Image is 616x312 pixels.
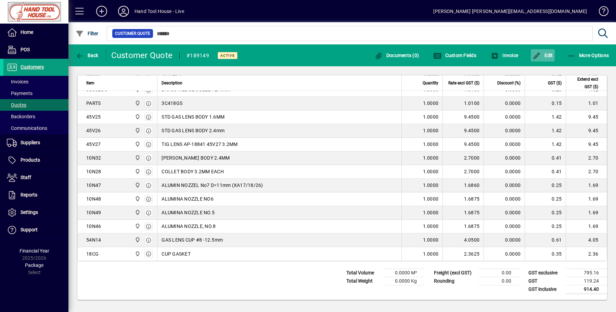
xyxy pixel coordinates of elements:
td: 1.42 [525,124,566,138]
span: ALUMINA NOZZLE NO.5 [162,209,215,216]
div: 1.6875 [447,209,479,216]
span: ALUMINA NOZZLE, NO.8 [162,223,216,230]
span: Reports [21,192,37,198]
span: Staff [21,175,31,180]
span: Frankton [133,99,141,107]
td: Total Weight [343,277,384,285]
td: 1.69 [566,192,607,206]
td: 2.36 [566,247,607,261]
td: 9.45 [566,110,607,124]
span: Suppliers [21,140,40,145]
div: Hand Tool House - Live [134,6,184,17]
td: 795.16 [566,269,607,277]
span: Filter [76,31,99,36]
button: Edit [531,49,555,62]
a: Invoices [3,76,68,87]
div: 1.6875 [447,223,479,230]
span: 1.0000 [423,127,439,134]
div: 45V27 [86,141,101,148]
div: 45V26 [86,127,101,134]
td: 0.0000 [484,151,525,165]
a: Knowledge Base [594,1,607,24]
span: Products [21,157,40,163]
app-page-header-button: Back [68,49,106,62]
span: Frankton [133,236,141,244]
div: 10N32 [86,154,101,161]
td: 2.70 [566,151,607,165]
span: Frankton [133,250,141,258]
span: More Options [567,53,609,58]
div: 18CG [86,250,99,257]
a: Reports [3,187,68,204]
div: Customer Quote [111,50,173,61]
a: Quotes [3,99,68,111]
td: 1.69 [566,179,607,192]
div: 10N28 [86,168,101,175]
div: 2.3625 [447,250,479,257]
td: 0.0000 [484,247,525,261]
a: Staff [3,169,68,186]
a: Support [3,221,68,239]
div: 54N14 [86,236,101,243]
td: 0.0000 [484,97,525,110]
span: Frankton [133,154,141,162]
td: 0.0000 [484,165,525,179]
span: 1.0000 [423,100,439,107]
span: CUP GASKET [162,250,191,257]
span: Rate excl GST ($) [448,79,479,86]
td: 9.45 [566,138,607,151]
span: Communications [7,125,47,131]
button: Filter [74,27,100,40]
div: 9.4500 [447,127,479,134]
td: Freight (excl GST) [431,269,478,277]
a: POS [3,41,68,58]
a: Communications [3,122,68,134]
span: 1.0000 [423,223,439,230]
span: Home [21,29,33,35]
span: 3C418GS [162,100,182,107]
span: Frankton [133,113,141,121]
td: GST [525,277,566,285]
span: Backorders [7,114,35,119]
div: 1.6875 [447,195,479,202]
td: 0.0000 [484,233,525,247]
td: 1.01 [566,97,607,110]
span: ALUMIN NOZZEL No7 D=11mm (XA17/18/26) [162,182,263,189]
td: 0.00 [478,269,519,277]
button: Add [91,5,113,17]
span: Documents (0) [374,53,419,58]
td: GST exclusive [525,269,566,277]
span: Frankton [133,209,141,216]
a: Backorders [3,111,68,122]
td: 0.25 [525,179,566,192]
td: 0.25 [525,206,566,220]
span: Extend excl GST ($) [570,75,598,90]
span: 1.0000 [423,113,439,120]
td: 0.41 [525,151,566,165]
td: Total Volume [343,269,384,277]
div: 4.0500 [447,236,479,243]
td: 0.0000 [484,192,525,206]
td: 1.69 [566,220,607,233]
div: #189149 [187,50,209,61]
td: 914.40 [566,285,607,294]
a: Settings [3,204,68,221]
td: 9.45 [566,124,607,138]
span: GST ($) [548,79,562,86]
div: 10N48 [86,195,101,202]
a: Products [3,152,68,169]
td: Rounding [431,277,478,285]
div: 9.4500 [447,141,479,148]
span: TIG LENS AP-18841 45V27 3.2MM [162,141,238,148]
span: ALUMINA NOZZLE NO6 [162,195,214,202]
div: 10N47 [86,182,101,189]
span: Frankton [133,127,141,134]
td: 4.05 [566,233,607,247]
span: Customers [21,64,44,70]
span: 1.0000 [423,195,439,202]
span: GAS LENS CUP #8 -12.5mm [162,236,223,243]
td: 0.15 [525,97,566,110]
td: 1.42 [525,110,566,124]
a: Home [3,24,68,41]
button: Profile [113,5,134,17]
